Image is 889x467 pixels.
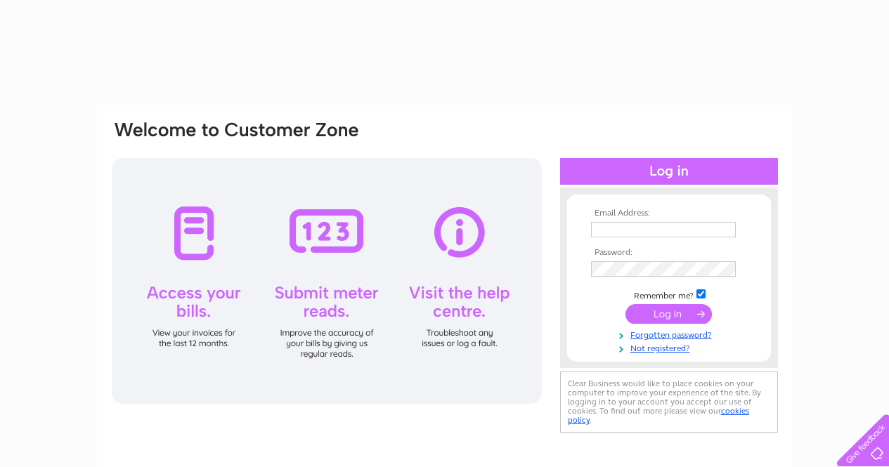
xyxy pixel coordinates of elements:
td: Remember me? [588,287,751,301]
a: cookies policy [568,406,749,425]
div: Clear Business would like to place cookies on your computer to improve your experience of the sit... [560,371,778,433]
a: Not registered? [591,341,751,354]
a: Forgotten password? [591,327,751,341]
th: Email Address: [588,209,751,218]
th: Password: [588,248,751,258]
input: Submit [625,304,712,324]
